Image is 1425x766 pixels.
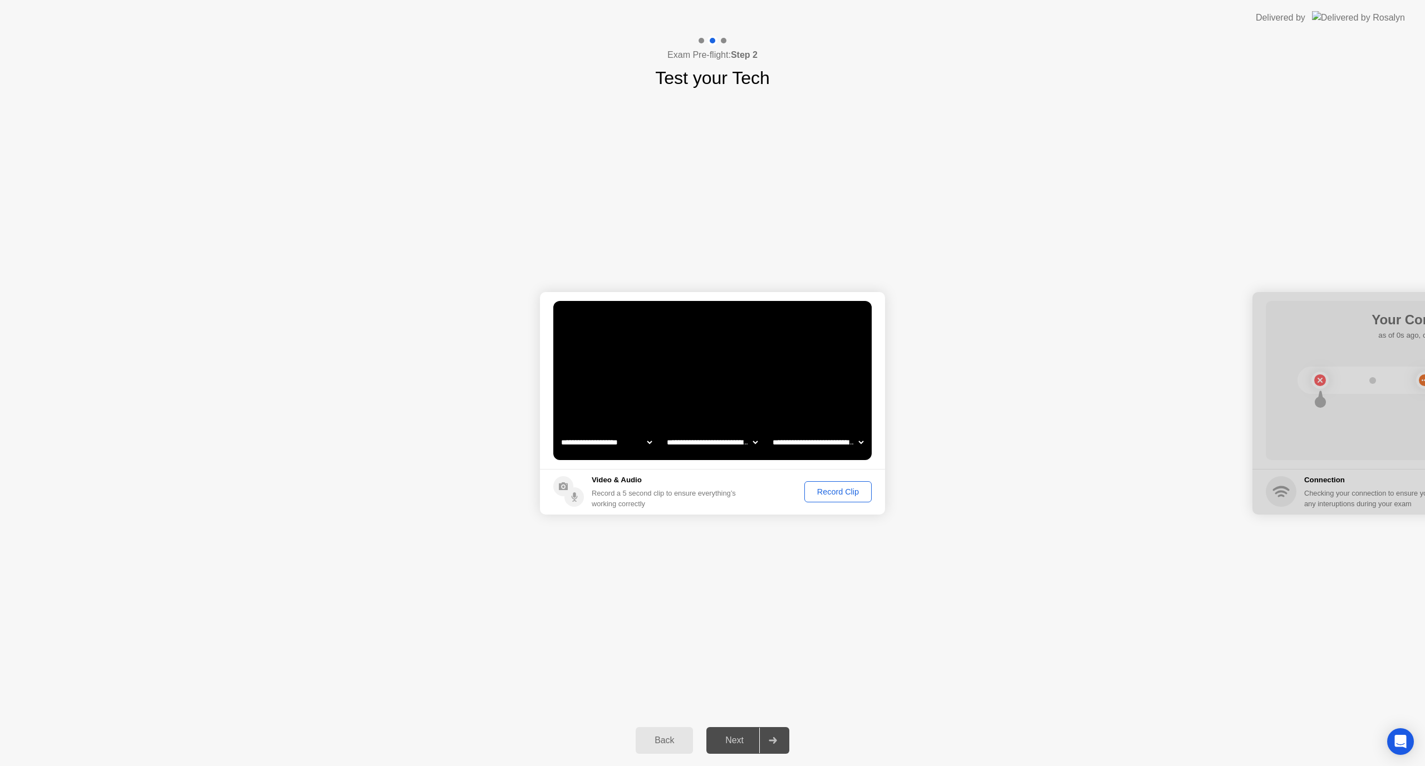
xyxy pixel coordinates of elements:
h4: Exam Pre-flight: [667,48,758,62]
h5: Video & Audio [592,475,740,486]
select: Available microphones [770,431,866,453]
img: Delivered by Rosalyn [1312,11,1405,24]
button: Next [706,727,789,754]
div: Open Intercom Messenger [1387,728,1414,755]
div: Back [639,735,690,745]
b: Step 2 [731,50,758,60]
h1: Test your Tech [655,65,770,91]
button: Back [636,727,693,754]
button: Record Clip [804,481,872,502]
div: Record a 5 second clip to ensure everything’s working correctly [592,488,740,509]
select: Available cameras [559,431,654,453]
div: Delivered by [1256,11,1305,24]
div: Record Clip [808,487,868,496]
select: Available speakers [665,431,760,453]
div: Next [710,735,759,745]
